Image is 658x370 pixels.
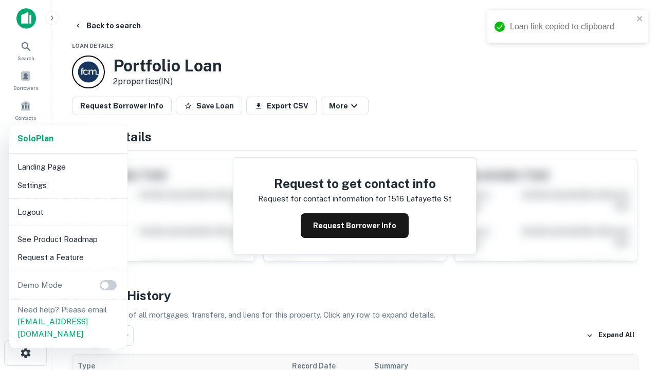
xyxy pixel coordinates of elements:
[607,288,658,337] iframe: Chat Widget
[13,158,123,176] li: Landing Page
[17,304,119,340] p: Need help? Please email
[510,21,633,33] div: Loan link copied to clipboard
[636,14,644,24] button: close
[17,133,53,145] a: SoloPlan
[17,317,88,338] a: [EMAIL_ADDRESS][DOMAIN_NAME]
[13,248,123,267] li: Request a Feature
[13,230,123,249] li: See Product Roadmap
[13,176,123,195] li: Settings
[13,279,66,291] p: Demo Mode
[17,134,53,143] strong: Solo Plan
[13,203,123,221] li: Logout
